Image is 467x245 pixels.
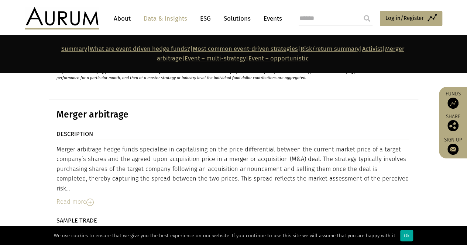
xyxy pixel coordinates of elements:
[260,12,282,25] a: Events
[56,130,93,137] strong: DESCRIPTION
[61,45,87,52] a: Summary
[56,197,409,207] div: Read more
[443,137,463,155] a: Sign up
[193,45,298,52] a: Most common event-driven strategies
[61,45,404,62] strong: | | | | | | |
[56,109,409,120] h3: Merger arbitrage
[86,199,94,206] img: Read More
[90,45,190,52] a: What are event driven hedge funds?
[385,14,424,22] span: Log in/Register
[110,12,134,25] a: About
[220,12,254,25] a: Solutions
[447,98,459,109] img: Access Funds
[185,55,246,62] a: Event – multi-strategy
[447,120,459,131] img: Share this post
[301,45,360,52] a: Risk/return summary
[196,12,214,25] a: ESG
[56,217,97,224] strong: SAMPLE TRADE
[443,91,463,109] a: Funds
[140,12,191,25] a: Data & Insights
[360,11,374,26] input: Submit
[362,45,382,52] a: Activist
[380,11,442,26] a: Log in/Register
[248,55,309,62] a: Event – opportunistic
[25,7,99,29] img: Aurum
[447,144,459,155] img: Sign up to our newsletter
[400,230,413,241] div: Ok
[56,145,409,193] div: Merger arbitrage hedge funds specialise in capitalising on the price differential between the cur...
[443,114,463,131] div: Share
